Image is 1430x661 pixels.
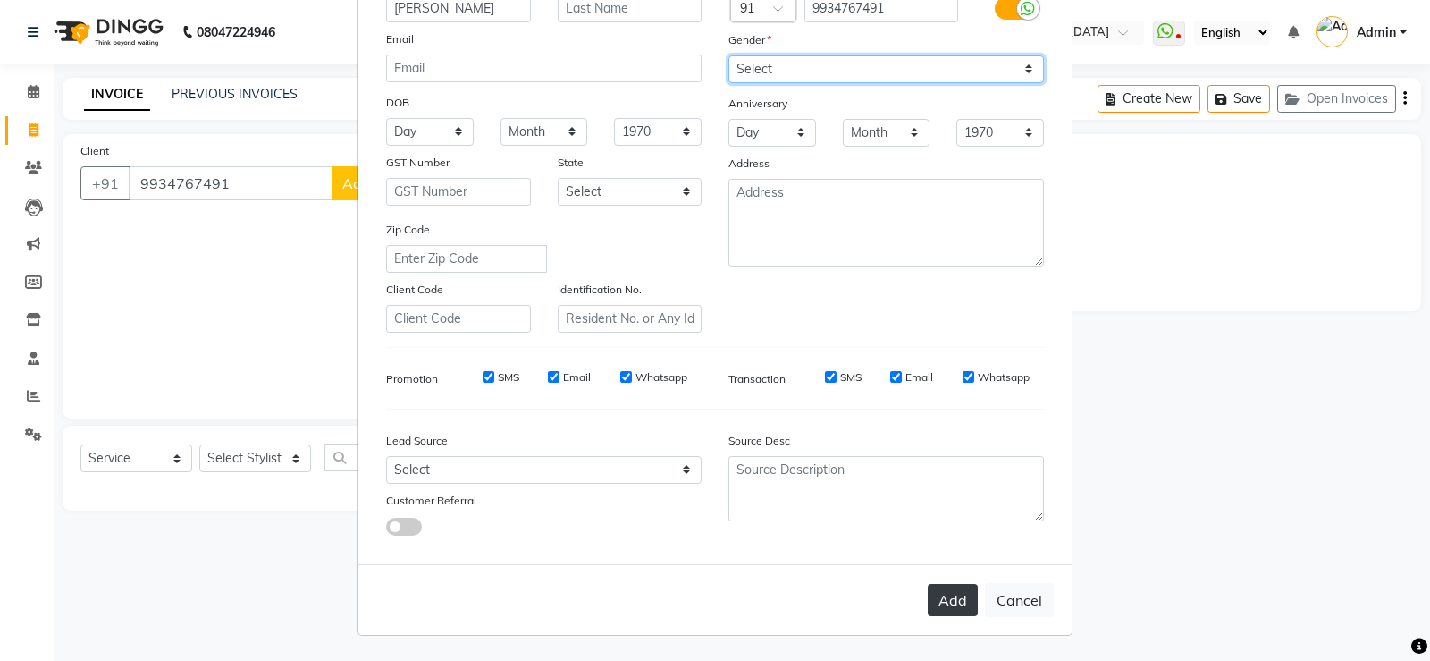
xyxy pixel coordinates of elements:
[386,178,531,206] input: GST Number
[728,371,786,387] label: Transaction
[386,245,547,273] input: Enter Zip Code
[386,155,450,171] label: GST Number
[728,156,770,172] label: Address
[386,371,438,387] label: Promotion
[840,369,862,386] label: SMS
[498,369,519,386] label: SMS
[928,584,978,616] button: Add
[386,433,448,449] label: Lead Source
[558,305,702,333] input: Resident No. or Any Id
[728,433,790,449] label: Source Desc
[728,32,771,48] label: Gender
[905,369,933,386] label: Email
[386,305,531,333] input: Client Code
[386,282,443,298] label: Client Code
[728,96,787,112] label: Anniversary
[635,369,687,386] label: Whatsapp
[985,583,1054,617] button: Cancel
[386,493,476,509] label: Customer Referral
[386,95,409,111] label: DOB
[558,155,584,171] label: State
[386,222,430,238] label: Zip Code
[386,31,414,47] label: Email
[386,55,702,82] input: Email
[563,369,591,386] label: Email
[558,282,642,298] label: Identification No.
[978,369,1030,386] label: Whatsapp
